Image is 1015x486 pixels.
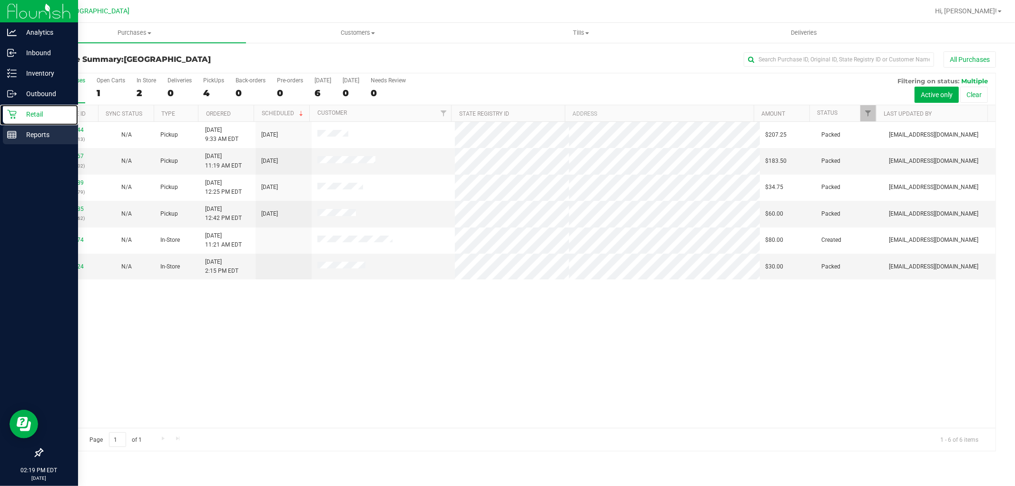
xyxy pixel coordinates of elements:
[246,29,469,37] span: Customers
[97,77,125,84] div: Open Carts
[205,179,242,197] span: [DATE] 12:25 PM EDT
[42,55,360,64] h3: Purchase Summary:
[205,231,242,249] span: [DATE] 11:21 AM EDT
[766,130,787,139] span: $207.25
[766,157,787,166] span: $183.50
[121,262,132,271] button: N/A
[121,209,132,218] button: N/A
[371,88,406,99] div: 0
[203,77,224,84] div: PickUps
[106,110,142,117] a: Sync Status
[884,110,932,117] a: Last Updated By
[23,23,246,43] a: Purchases
[897,77,959,85] span: Filtering on status:
[160,157,178,166] span: Pickup
[565,105,754,122] th: Address
[277,88,303,99] div: 0
[205,258,238,276] span: [DATE] 2:15 PM EDT
[766,262,784,271] span: $30.00
[121,130,132,139] button: N/A
[121,236,132,245] button: N/A
[817,109,838,116] a: Status
[236,88,266,99] div: 0
[343,77,359,84] div: [DATE]
[57,263,84,270] a: 12009524
[860,105,876,121] a: Filter
[160,183,178,192] span: Pickup
[205,152,242,170] span: [DATE] 11:19 AM EDT
[7,89,17,99] inline-svg: Outbound
[137,77,156,84] div: In Store
[205,126,238,144] span: [DATE] 9:33 AM EDT
[10,410,38,438] iframe: Resource center
[889,157,978,166] span: [EMAIL_ADDRESS][DOMAIN_NAME]
[315,77,331,84] div: [DATE]
[4,475,74,482] p: [DATE]
[935,7,997,15] span: Hi, [PERSON_NAME]!
[57,206,84,212] a: 12008585
[822,262,841,271] span: Packed
[168,88,192,99] div: 0
[160,262,180,271] span: In-Store
[744,52,934,67] input: Search Purchase ID, Original ID, State Registry ID or Customer Name...
[17,109,74,120] p: Retail
[121,210,132,217] span: Not Applicable
[766,236,784,245] span: $80.00
[17,68,74,79] p: Inventory
[7,109,17,119] inline-svg: Retail
[4,466,74,475] p: 02:19 PM EDT
[261,209,278,218] span: [DATE]
[17,88,74,99] p: Outbound
[766,209,784,218] span: $60.00
[915,87,959,103] button: Active only
[121,237,132,243] span: Not Applicable
[470,29,692,37] span: Tills
[778,29,830,37] span: Deliveries
[766,183,784,192] span: $34.75
[121,157,132,166] button: N/A
[121,158,132,164] span: Not Applicable
[889,130,978,139] span: [EMAIL_ADDRESS][DOMAIN_NAME]
[7,69,17,78] inline-svg: Inventory
[261,183,278,192] span: [DATE]
[121,183,132,192] button: N/A
[261,157,278,166] span: [DATE]
[161,110,175,117] a: Type
[317,109,347,116] a: Customer
[459,110,509,117] a: State Registry ID
[246,23,469,43] a: Customers
[160,236,180,245] span: In-Store
[109,432,126,447] input: 1
[57,179,84,186] a: 12008389
[944,51,996,68] button: All Purchases
[822,236,842,245] span: Created
[205,205,242,223] span: [DATE] 12:42 PM EDT
[97,88,125,99] div: 1
[343,88,359,99] div: 0
[933,432,986,446] span: 1 - 6 of 6 items
[236,77,266,84] div: Back-orders
[57,153,84,159] a: 12007667
[121,184,132,190] span: Not Applicable
[960,87,988,103] button: Clear
[692,23,916,43] a: Deliveries
[65,7,130,15] span: [GEOGRAPHIC_DATA]
[57,237,84,243] a: 12007974
[7,130,17,139] inline-svg: Reports
[7,28,17,37] inline-svg: Analytics
[206,110,231,117] a: Ordered
[277,77,303,84] div: Pre-orders
[822,209,841,218] span: Packed
[761,110,785,117] a: Amount
[17,47,74,59] p: Inbound
[17,27,74,38] p: Analytics
[57,127,84,133] a: 12007144
[168,77,192,84] div: Deliveries
[23,29,246,37] span: Purchases
[469,23,692,43] a: Tills
[822,183,841,192] span: Packed
[371,77,406,84] div: Needs Review
[160,209,178,218] span: Pickup
[160,130,178,139] span: Pickup
[435,105,451,121] a: Filter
